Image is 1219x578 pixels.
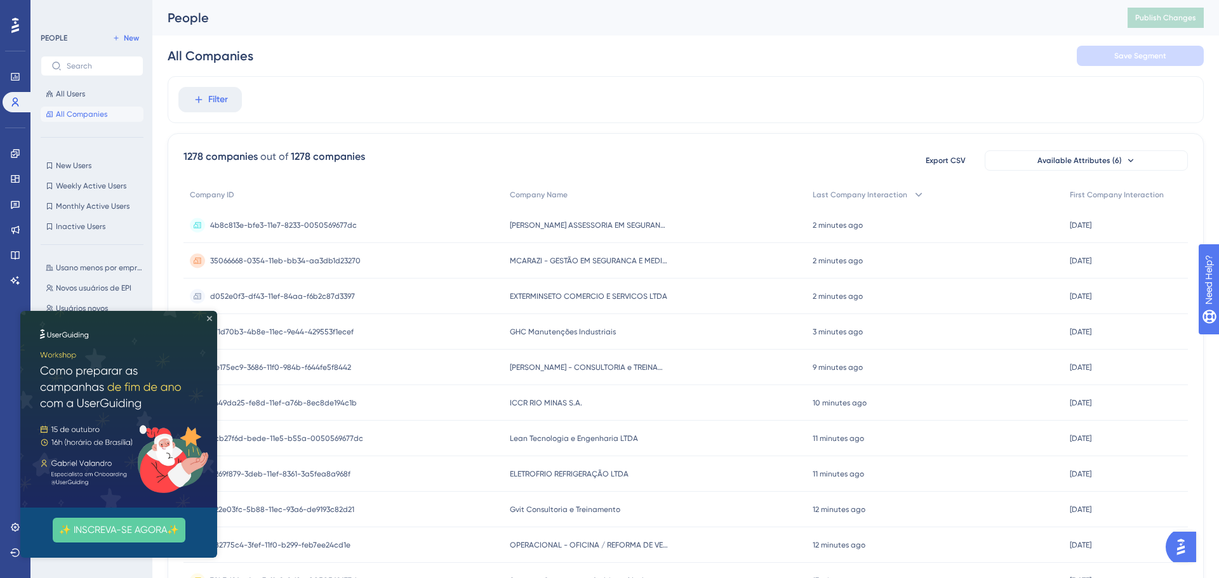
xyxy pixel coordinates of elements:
time: 11 minutes ago [813,470,864,478]
span: Inactive Users [56,221,105,232]
span: 582775c4-3fef-11f0-b299-feb7ee24cd1e [210,540,350,550]
time: [DATE] [1070,363,1091,372]
button: Usuários novos [41,301,151,316]
span: Novos usuários de EPI [56,283,131,293]
span: New [124,33,139,43]
time: 10 minutes ago [813,398,867,407]
button: Weekly Active Users [41,178,143,194]
button: Save Segment [1077,46,1204,66]
span: Usano menos por empresa [56,263,146,273]
span: EXTERMINSETO COMERCIO E SERVICOS LTDA [510,291,667,301]
span: d052e0f3-df43-11ef-84aa-f6b2c87d3397 [210,291,355,301]
span: 4cb27f6d-bede-11e5-b55a-0050569677dc [210,433,363,443]
span: 6449da25-fe8d-11ef-a76b-8ec8de194c1b [210,398,357,408]
button: New Users [41,158,143,173]
span: 4b8c813e-bfe3-11e7-8233-0050569677dc [210,220,357,230]
span: Gvit Consultoria e Treinamento [510,504,620,515]
div: 1278 companies [183,149,258,164]
div: 1278 companies [291,149,365,164]
span: Usuários novos [56,303,108,313]
button: All Companies [41,107,143,122]
button: Publish Changes [1128,8,1204,28]
time: [DATE] [1070,505,1091,514]
button: Inactive Users [41,219,143,234]
button: Monthly Active Users [41,199,143,214]
span: Export CSV [926,155,966,166]
button: New [108,30,143,46]
span: Available Attributes (6) [1037,155,1122,166]
span: ae175ec9-3686-11f0-984b-f644fe5f8442 [210,362,351,372]
span: All Companies [56,109,107,119]
div: People [168,9,1096,27]
time: [DATE] [1070,434,1091,443]
input: Search [67,62,133,70]
time: 2 minutes ago [813,221,863,230]
time: 2 minutes ago [813,256,863,265]
span: Publish Changes [1135,13,1196,23]
time: 2 minutes ago [813,292,863,301]
button: Export CSV [914,150,977,171]
div: All Companies [168,47,253,65]
span: Need Help? [30,3,79,18]
span: [PERSON_NAME] ASSESSORIA EM SEGURANÇA DO TRABALHO (OFICIAL) [510,220,669,230]
span: Monthly Active Users [56,201,130,211]
button: All Users [41,86,143,102]
time: [DATE] [1070,470,1091,478]
span: Weekly Active Users [56,181,126,191]
time: 12 minutes ago [813,505,865,514]
span: Company Name [510,190,568,200]
span: 35066668-0354-11eb-bb34-aa3db1d23270 [210,256,361,266]
time: 3 minutes ago [813,327,863,336]
iframe: UserGuiding AI Assistant Launcher [1166,528,1204,566]
span: Save Segment [1114,51,1166,61]
span: All Users [56,89,85,99]
time: [DATE] [1070,221,1091,230]
span: Company ID [190,190,234,200]
time: 11 minutes ago [813,434,864,443]
span: New Users [56,161,91,171]
span: First Company Interaction [1070,190,1164,200]
span: OPERACIONAL - OFICINA / REFORMA DE VEICULOS [510,540,669,550]
button: Novos usuários de EPI [41,280,151,296]
span: 522e03fc-5b88-11ec-93a6-de9193c82d21 [210,504,354,515]
span: MCARAZI - GESTÃO EM SEGURANCA E MEDICINA DO TRABALHO [510,256,669,266]
time: [DATE] [1070,327,1091,336]
span: Filter [208,92,228,107]
time: 12 minutes ago [813,541,865,549]
div: Close Preview [187,5,192,10]
div: out of [260,149,288,164]
span: ICCR RIO MINAS S.A. [510,398,582,408]
span: 5269f879-3deb-11ef-8361-3a5fea8a968f [210,469,350,479]
button: Usano menos por empresa [41,260,151,275]
button: Filter [178,87,242,112]
button: ✨ INSCREVA-SE AGORA✨ [32,207,165,232]
span: GHC Manutenções Industriais [510,327,616,337]
button: Available Attributes (6) [985,150,1188,171]
time: [DATE] [1070,398,1091,407]
span: Last Company Interaction [813,190,907,200]
time: [DATE] [1070,292,1091,301]
span: Lean Tecnologia e Engenharia LTDA [510,433,638,443]
span: 771d70b3-4b8e-11ec-9e44-429553f1ecef [210,327,354,337]
span: [PERSON_NAME] - CONSULTORIA e TREINAMENTO [510,362,669,372]
time: [DATE] [1070,541,1091,549]
time: 9 minutes ago [813,363,863,372]
span: ELETROFRIO REFRIGERAÇÃO LTDA [510,469,629,479]
div: PEOPLE [41,33,67,43]
time: [DATE] [1070,256,1091,265]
